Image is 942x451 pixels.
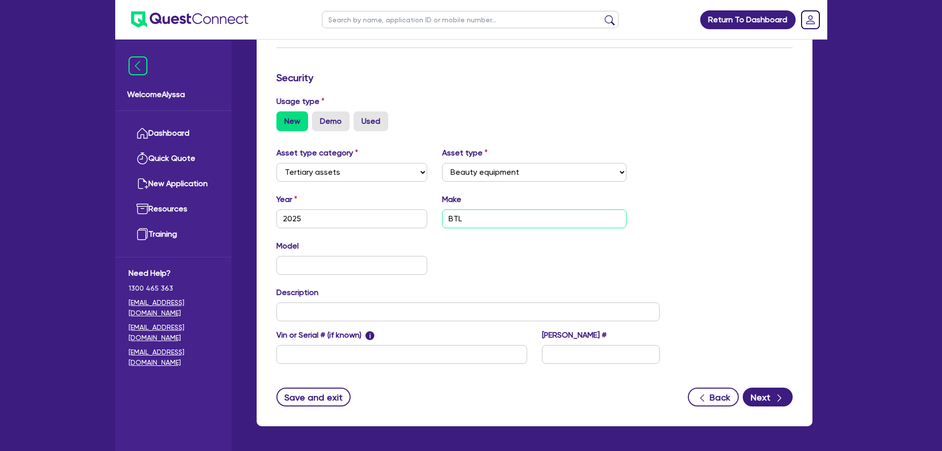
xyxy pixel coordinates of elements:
span: Welcome Alyssa [127,89,220,100]
img: new-application [136,178,148,190]
a: Training [129,222,218,247]
a: Resources [129,197,218,222]
label: Used [354,111,388,131]
a: New Application [129,171,218,197]
h3: Security [276,72,793,84]
label: Year [276,194,297,205]
label: New [276,111,308,131]
label: Asset type category [276,147,358,159]
label: Usage type [276,96,324,107]
label: Model [276,240,299,252]
label: [PERSON_NAME] # [542,329,607,341]
img: quick-quote [136,152,148,164]
img: training [136,228,148,240]
button: Next [743,388,793,406]
a: Return To Dashboard [700,10,796,29]
a: Dropdown toggle [798,7,823,33]
button: Back [688,388,739,406]
img: quest-connect-logo-blue [131,11,248,28]
label: Make [442,194,461,205]
a: Quick Quote [129,146,218,171]
span: i [365,331,374,340]
button: Save and exit [276,388,351,406]
img: icon-menu-close [129,56,147,75]
a: [EMAIL_ADDRESS][DOMAIN_NAME] [129,347,218,368]
a: [EMAIL_ADDRESS][DOMAIN_NAME] [129,298,218,318]
label: Description [276,287,318,299]
label: Vin or Serial # (if known) [276,329,375,341]
input: Search by name, application ID or mobile number... [322,11,619,28]
a: Dashboard [129,121,218,146]
span: 1300 465 363 [129,283,218,294]
a: [EMAIL_ADDRESS][DOMAIN_NAME] [129,322,218,343]
label: Asset type [442,147,488,159]
label: Demo [312,111,350,131]
span: Need Help? [129,267,218,279]
img: resources [136,203,148,215]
